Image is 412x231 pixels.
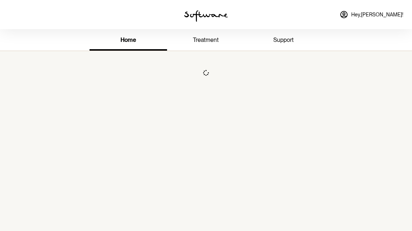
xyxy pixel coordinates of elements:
span: treatment [193,36,219,43]
span: home [120,36,136,43]
a: support [245,31,322,51]
a: Hey,[PERSON_NAME]! [335,6,408,23]
a: home [90,31,167,51]
span: support [273,36,294,43]
a: treatment [167,31,245,51]
img: software logo [184,10,228,22]
span: Hey, [PERSON_NAME] ! [351,12,403,18]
